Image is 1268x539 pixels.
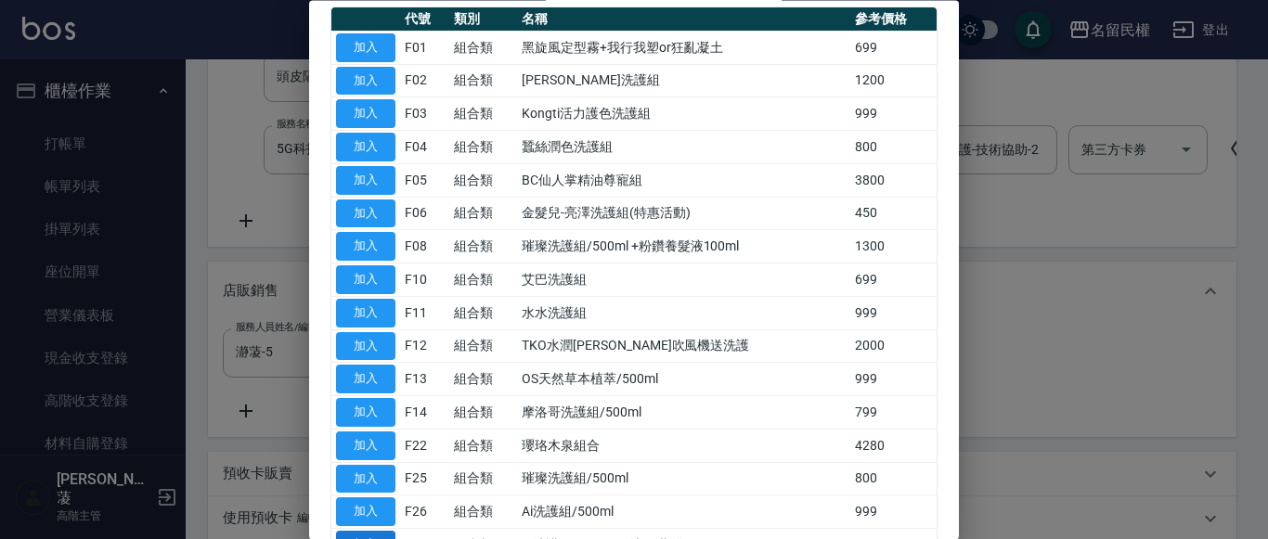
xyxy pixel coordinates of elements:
[400,230,449,263] td: F08
[449,330,517,364] td: 組合類
[400,463,449,496] td: F25
[449,230,517,263] td: 組合類
[517,7,850,32] th: 名稱
[400,330,449,364] td: F12
[400,430,449,463] td: F22
[400,97,449,131] td: F03
[850,65,937,98] td: 1200
[850,97,937,131] td: 999
[400,297,449,330] td: F11
[517,430,850,463] td: 瓔珞木泉組合
[336,266,395,295] button: 加入
[850,330,937,364] td: 2000
[400,263,449,297] td: F10
[336,67,395,96] button: 加入
[517,263,850,297] td: 艾巴洗護組
[449,97,517,131] td: 組合類
[517,495,850,529] td: Ai洗護組/500ml
[517,32,850,65] td: 黑旋風定型霧+我行我塑or狂亂凝土
[336,465,395,494] button: 加入
[449,65,517,98] td: 組合類
[336,166,395,195] button: 加入
[449,463,517,496] td: 組合類
[336,299,395,327] button: 加入
[850,164,937,198] td: 3800
[400,198,449,231] td: F06
[517,131,850,164] td: 蠶絲潤色洗護組
[336,233,395,262] button: 加入
[400,396,449,430] td: F14
[517,164,850,198] td: BC仙人掌精油尊寵組
[336,33,395,62] button: 加入
[336,366,395,394] button: 加入
[517,297,850,330] td: 水水洗護組
[336,100,395,129] button: 加入
[850,297,937,330] td: 999
[449,363,517,396] td: 組合類
[400,32,449,65] td: F01
[517,230,850,263] td: 璀璨洗護組/500ml +粉鑽養髮液100ml
[517,97,850,131] td: Kongti活力護色洗護組
[336,399,395,428] button: 加入
[400,164,449,198] td: F05
[850,198,937,231] td: 450
[449,7,517,32] th: 類別
[336,134,395,162] button: 加入
[850,396,937,430] td: 799
[336,199,395,228] button: 加入
[336,332,395,361] button: 加入
[449,131,517,164] td: 組合類
[517,198,850,231] td: 金髮兒-亮澤洗護組(特惠活動)
[449,263,517,297] td: 組合類
[449,164,517,198] td: 組合類
[449,495,517,529] td: 組合類
[400,363,449,396] td: F13
[850,363,937,396] td: 999
[850,430,937,463] td: 4280
[449,430,517,463] td: 組合類
[517,463,850,496] td: 璀璨洗護組/500ml
[850,495,937,529] td: 999
[400,7,449,32] th: 代號
[517,65,850,98] td: [PERSON_NAME]洗護組
[517,330,850,364] td: TKO水潤[PERSON_NAME]吹風機送洗護
[850,263,937,297] td: 699
[400,495,449,529] td: F26
[850,131,937,164] td: 800
[850,463,937,496] td: 800
[336,431,395,460] button: 加入
[449,32,517,65] td: 組合類
[400,65,449,98] td: F02
[850,32,937,65] td: 699
[517,396,850,430] td: 摩洛哥洗護組/500ml
[336,498,395,527] button: 加入
[850,230,937,263] td: 1300
[449,396,517,430] td: 組合類
[850,7,937,32] th: 參考價格
[400,131,449,164] td: F04
[449,297,517,330] td: 組合類
[449,198,517,231] td: 組合類
[517,363,850,396] td: OS天然草本植萃/500ml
